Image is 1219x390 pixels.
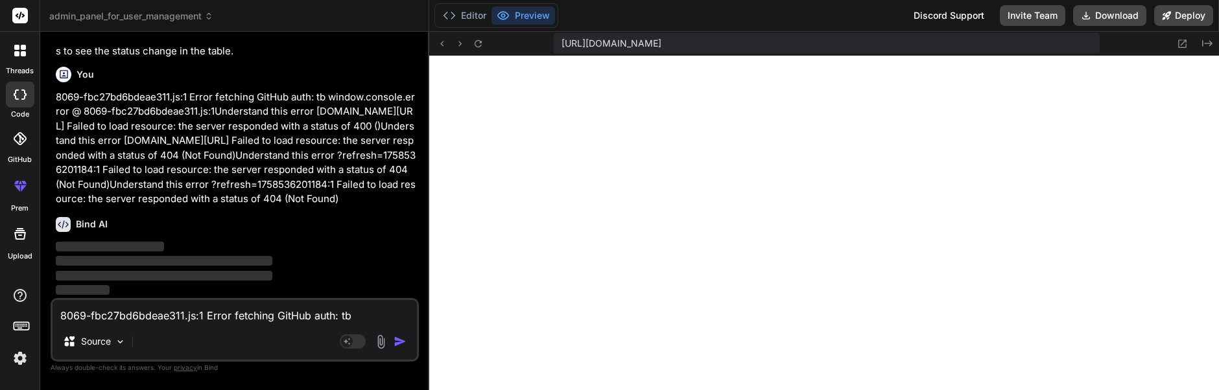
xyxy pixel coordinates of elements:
span: ‌ [56,256,272,266]
span: admin_panel_for_user_management [49,10,213,23]
label: GitHub [8,154,32,165]
label: prem [11,203,29,214]
p: Always double-check its answers. Your in Bind [51,361,419,374]
span: ‌ [56,285,110,295]
span: ‌ [56,242,164,251]
button: Deploy [1154,5,1213,26]
code: [URL] [102,31,131,42]
span: [URL][DOMAIN_NAME] [562,37,661,50]
div: Discord Support [906,5,992,26]
label: code [11,109,29,120]
p: 8069-fbc27bd6bdeae311.js:1 Error fetching GitHub auth: tb window.console.error @ 8069-fbc27bd6bde... [56,90,416,207]
button: Download [1073,5,1146,26]
span: privacy [174,363,197,371]
img: icon [394,335,407,348]
img: attachment [373,334,388,349]
label: threads [6,65,34,76]
span: ‌ [56,271,272,281]
img: Pick Models [115,336,126,347]
h6: Bind AI [76,218,108,231]
img: settings [9,347,31,369]
h6: You [77,68,94,81]
button: Preview [491,6,555,25]
label: Upload [8,251,32,262]
button: Invite Team [1000,5,1065,26]
p: Source [81,335,111,348]
iframe: Preview [429,56,1219,390]
button: Editor [438,6,491,25]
